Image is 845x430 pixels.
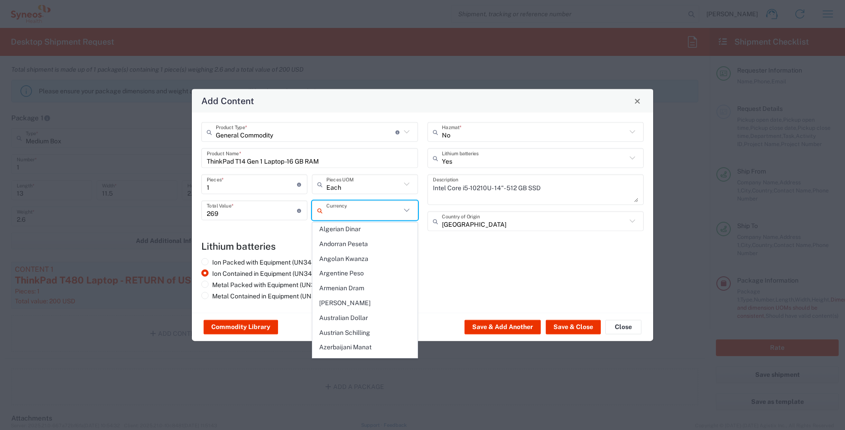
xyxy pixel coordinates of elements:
button: Close [605,320,641,334]
button: Commodity Library [204,320,278,334]
h4: Add Content [201,94,254,107]
button: Save & Close [546,320,601,334]
button: Save & Add Another [464,320,541,334]
h4: Lithium batteries [201,241,644,252]
span: Armenian Dram [313,281,417,295]
span: Austrian Schilling [313,326,417,340]
span: [PERSON_NAME] [313,296,417,310]
span: Bahamian Dollar [313,355,417,369]
span: Algerian Dinar [313,222,417,236]
button: Close [631,95,644,107]
label: Ion Packed with Equipment (UN3481, PI966) [201,258,341,266]
label: Metal Packed with Equipment (UN3091, PI969) [201,281,348,289]
span: Australian Dollar [313,311,417,325]
span: Argentine Peso [313,266,417,280]
label: Metal Contained in Equipment (UN3091, PI970) [201,292,348,300]
span: Angolan Kwanza [313,252,417,266]
span: Andorran Peseta [313,237,417,251]
label: Ion Contained in Equipment (UN3481, PI967) [201,270,341,278]
span: Azerbaijani Manat [313,340,417,354]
